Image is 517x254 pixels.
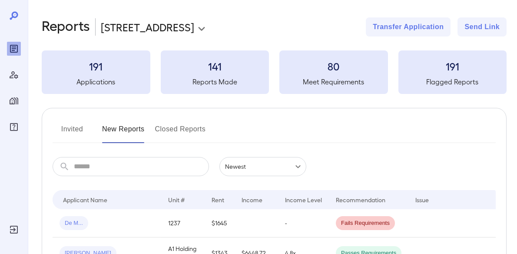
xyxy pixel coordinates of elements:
button: Invited [53,122,92,143]
summary: 191Applications141Reports Made80Meet Requirements191Flagged Reports [42,50,507,94]
div: Manage Users [7,68,21,82]
div: Log Out [7,223,21,237]
div: FAQ [7,120,21,134]
div: Rent [212,194,225,205]
h5: Applications [42,77,150,87]
td: - [278,209,329,237]
h2: Reports [42,17,90,37]
button: Send Link [457,17,507,37]
div: Income Level [285,194,322,205]
h5: Meet Requirements [279,77,388,87]
td: 1237 [161,209,205,237]
button: Transfer Application [366,17,451,37]
div: Reports [7,42,21,56]
h3: 191 [398,59,507,73]
h5: Reports Made [161,77,269,87]
p: [STREET_ADDRESS] [101,20,194,34]
button: Closed Reports [155,122,206,143]
span: De M... [60,219,88,227]
div: Income [242,194,262,205]
h3: 80 [279,59,388,73]
td: $1645 [205,209,235,237]
h3: 141 [161,59,269,73]
h3: 191 [42,59,150,73]
span: Fails Requirements [336,219,395,227]
div: Unit # [168,194,185,205]
div: Manage Properties [7,94,21,108]
div: Recommendation [336,194,385,205]
button: New Reports [102,122,145,143]
h5: Flagged Reports [398,77,507,87]
div: Applicant Name [63,194,107,205]
div: Newest [219,157,306,176]
div: Issue [415,194,429,205]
